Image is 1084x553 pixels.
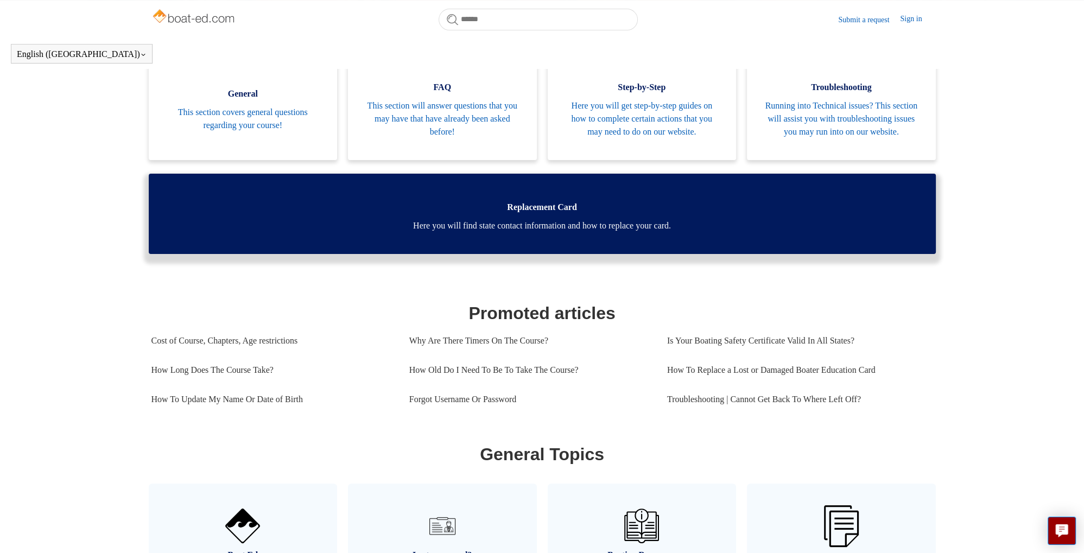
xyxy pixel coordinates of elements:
[548,54,737,160] a: Step-by-Step Here you will get step-by-step guides on how to complete certain actions that you ma...
[763,99,920,138] span: Running into Technical issues? This section will assist you with troubleshooting issues you may r...
[564,99,720,138] span: Here you will get step-by-step guides on how to complete certain actions that you may need to do ...
[409,326,651,355] a: Why Are There Timers On The Course?
[165,106,321,132] span: This section covers general questions regarding your course!
[824,505,859,547] img: 01HZPCYW3NK71669VZTW7XY4G9
[409,385,651,414] a: Forgot Username Or Password
[348,54,537,160] a: FAQ This section will answer questions that you may have that have already been asked before!
[151,300,933,326] h1: Promoted articles
[667,355,925,385] a: How To Replace a Lost or Damaged Boater Education Card
[149,54,338,160] a: General This section covers general questions regarding your course!
[364,81,521,94] span: FAQ
[364,99,521,138] span: This section will answer questions that you may have that have already been asked before!
[747,54,936,160] a: Troubleshooting Running into Technical issues? This section will assist you with troubleshooting ...
[151,441,933,467] h1: General Topics
[1048,517,1076,545] button: Live chat
[151,326,393,355] a: Cost of Course, Chapters, Age restrictions
[225,508,260,543] img: 01HZPCYVNCVF44JPJQE4DN11EA
[149,174,936,254] a: Replacement Card Here you will find state contact information and how to replace your card.
[151,355,393,385] a: How Long Does The Course Take?
[165,201,920,214] span: Replacement Card
[564,81,720,94] span: Step-by-Step
[165,219,920,232] span: Here you will find state contact information and how to replace your card.
[667,385,925,414] a: Troubleshooting | Cannot Get Back To Where Left Off?
[17,49,147,59] button: English ([GEOGRAPHIC_DATA])
[667,326,925,355] a: Is Your Boating Safety Certificate Valid In All States?
[838,14,900,26] a: Submit a request
[165,87,321,100] span: General
[409,355,651,385] a: How Old Do I Need To Be To Take The Course?
[900,13,933,26] a: Sign in
[763,81,920,94] span: Troubleshooting
[439,9,638,30] input: Search
[425,508,460,543] img: 01HZPCYVT14CG9T703FEE4SFXC
[151,7,238,28] img: Boat-Ed Help Center home page
[624,508,659,543] img: 01HZPCYVZMCNPYXCC0DPA2R54M
[151,385,393,414] a: How To Update My Name Or Date of Birth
